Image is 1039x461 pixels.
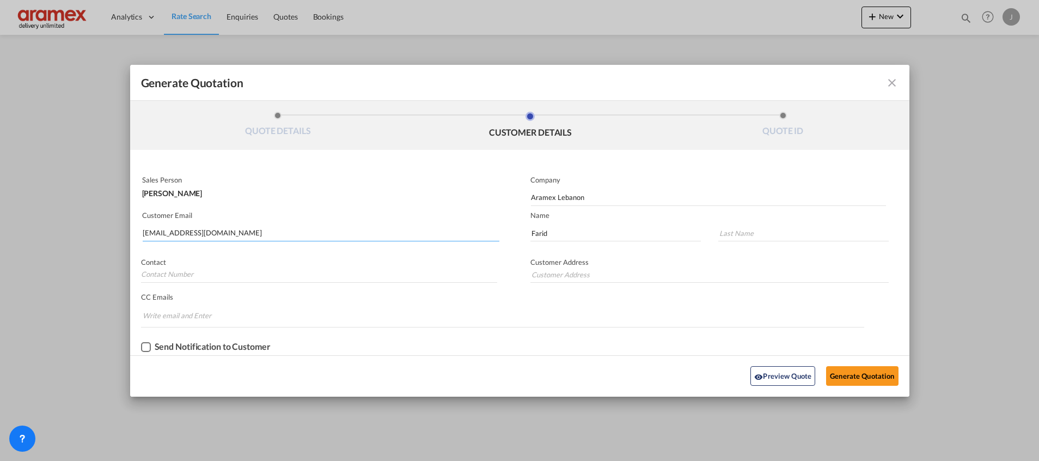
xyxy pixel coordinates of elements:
[885,76,899,89] md-icon: icon-close fg-AAA8AD cursor m-0
[530,266,889,283] input: Customer Address
[142,175,497,184] p: Sales Person
[141,342,271,353] md-checkbox: Checkbox No Ink
[141,76,243,90] span: Generate Quotation
[530,225,701,241] input: First Name
[826,366,898,386] button: Generate Quotation
[404,112,657,141] li: CUSTOMER DETAILS
[142,211,499,220] p: Customer Email
[143,307,224,324] input: Chips input.
[530,175,886,184] p: Company
[718,225,889,241] input: Last Name
[130,65,909,397] md-dialog: Generate QuotationQUOTE ...
[657,112,909,141] li: QUOTE ID
[141,306,865,327] md-chips-wrap: Chips container. Enter the text area, then type text, and press enter to add a chip.
[530,258,589,266] span: Customer Address
[754,373,763,381] md-icon: icon-eye
[143,225,499,241] input: Search by Customer Name/Email Id/Company
[152,112,405,141] li: QUOTE DETAILS
[750,366,815,386] button: icon-eyePreview Quote
[531,190,886,206] input: Company Name
[141,258,497,266] p: Contact
[141,266,497,283] input: Contact Number
[141,293,865,301] p: CC Emails
[142,184,497,197] div: [PERSON_NAME]
[530,211,909,220] p: Name
[155,342,271,351] div: Send Notification to Customer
